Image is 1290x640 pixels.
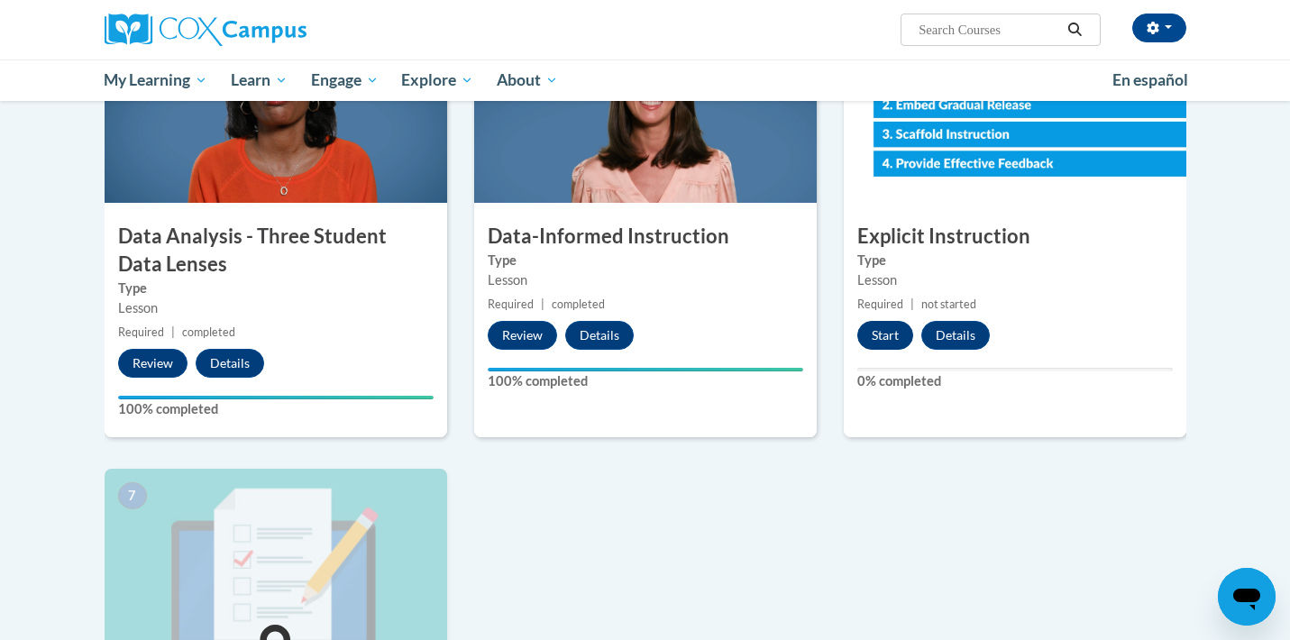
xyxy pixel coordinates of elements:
span: Required [118,325,164,339]
label: 0% completed [857,371,1173,391]
span: | [541,297,544,311]
input: Search Courses [917,19,1061,41]
span: | [910,297,914,311]
button: Start [857,321,913,350]
a: Cox Campus [105,14,447,46]
img: Course Image [474,23,817,203]
h3: Data Analysis - Three Student Data Lenses [105,223,447,279]
iframe: Button to launch messaging window [1218,568,1276,626]
button: Details [921,321,990,350]
img: Course Image [844,23,1186,203]
button: Account Settings [1132,14,1186,42]
a: Engage [299,59,390,101]
div: Lesson [488,270,803,290]
a: Explore [389,59,485,101]
label: 100% completed [118,399,434,419]
button: Details [196,349,264,378]
button: Details [565,321,634,350]
label: Type [488,251,803,270]
div: Your progress [118,396,434,399]
button: Review [488,321,557,350]
span: Required [488,297,534,311]
a: My Learning [93,59,220,101]
span: | [171,325,175,339]
span: completed [552,297,605,311]
span: En español [1112,70,1188,89]
span: Learn [231,69,288,91]
label: Type [857,251,1173,270]
span: Explore [401,69,473,91]
button: Search [1061,19,1088,41]
h3: Explicit Instruction [844,223,1186,251]
a: Learn [219,59,299,101]
div: Main menu [78,59,1213,101]
span: 7 [118,482,147,509]
a: En español [1101,61,1200,99]
span: not started [921,297,976,311]
img: Course Image [105,23,447,203]
div: Your progress [488,368,803,371]
button: Review [118,349,188,378]
h3: Data-Informed Instruction [474,223,817,251]
div: Lesson [118,298,434,318]
label: Type [118,279,434,298]
span: completed [182,325,235,339]
span: About [497,69,558,91]
span: Engage [311,69,379,91]
span: Required [857,297,903,311]
span: My Learning [104,69,207,91]
div: Lesson [857,270,1173,290]
img: Cox Campus [105,14,306,46]
a: About [485,59,570,101]
label: 100% completed [488,371,803,391]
